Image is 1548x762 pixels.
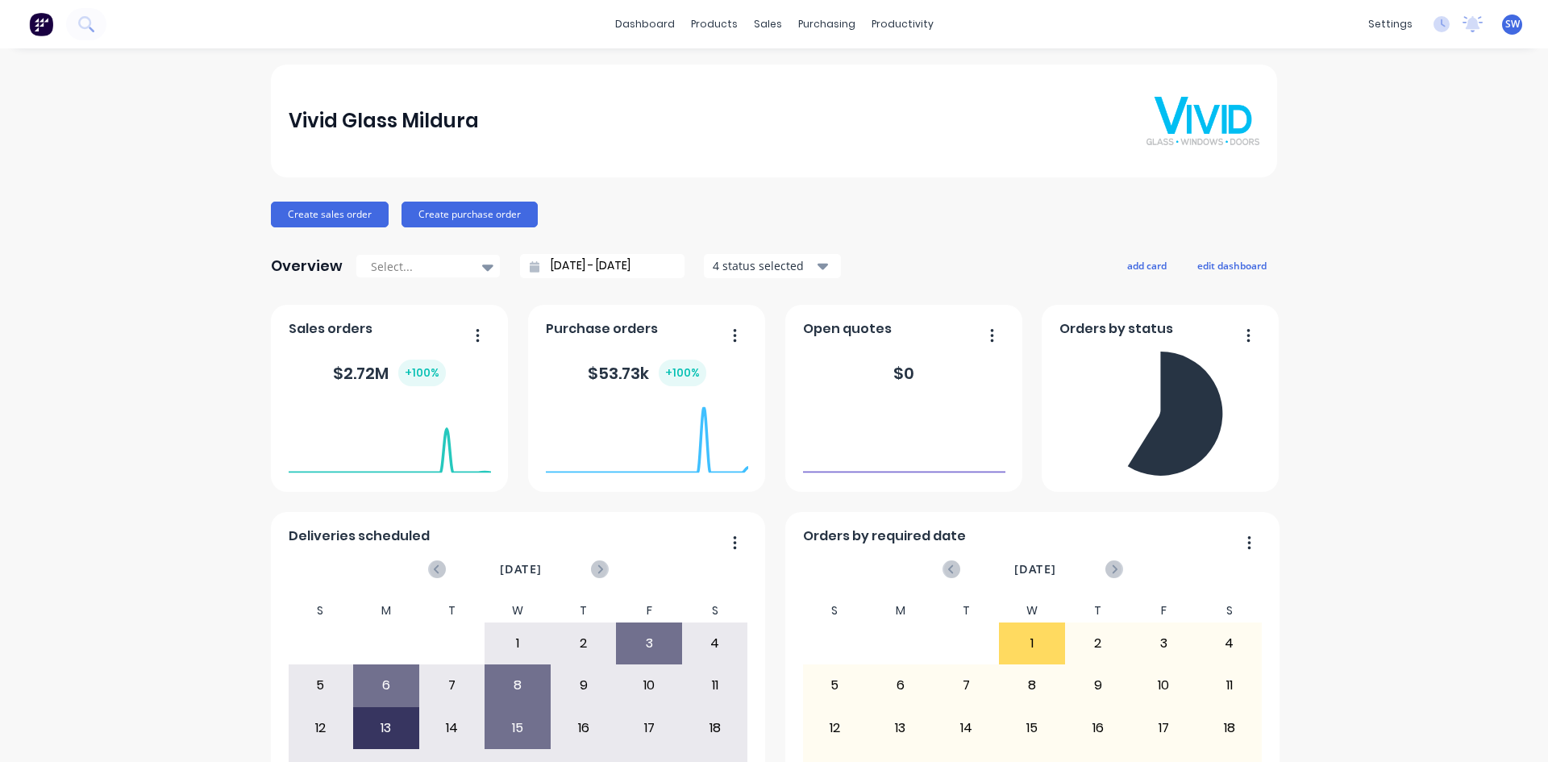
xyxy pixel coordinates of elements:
div: 9 [551,665,616,706]
button: edit dashboard [1187,255,1277,276]
div: 7 [420,665,485,706]
div: T [419,599,485,623]
div: $ 53.73k [588,360,706,386]
span: [DATE] [1014,560,1056,578]
div: S [682,599,748,623]
div: T [1065,599,1131,623]
div: F [1130,599,1196,623]
img: Vivid Glass Mildura [1146,97,1259,145]
div: 17 [617,708,681,748]
div: 2 [1066,623,1130,664]
img: Factory [29,12,53,36]
span: Open quotes [803,319,892,339]
div: T [934,599,1000,623]
div: S [1196,599,1263,623]
div: 7 [934,665,999,706]
div: 11 [683,665,747,706]
div: W [485,599,551,623]
div: 3 [617,623,681,664]
div: 18 [683,708,747,748]
div: S [802,599,868,623]
div: 1 [485,623,550,664]
div: + 100 % [659,360,706,386]
div: M [868,599,934,623]
div: 8 [1000,665,1064,706]
div: 6 [354,665,418,706]
span: Deliveries scheduled [289,527,430,546]
div: + 100 % [398,360,446,386]
div: $ 0 [893,361,914,385]
div: 13 [354,708,418,748]
div: 12 [289,708,353,748]
div: F [616,599,682,623]
span: Purchase orders [546,319,658,339]
span: [DATE] [500,560,542,578]
div: 15 [1000,708,1064,748]
span: Orders by status [1059,319,1173,339]
div: M [353,599,419,623]
span: SW [1505,17,1520,31]
div: 12 [803,708,868,748]
div: 9 [1066,665,1130,706]
div: 16 [551,708,616,748]
div: 6 [868,665,933,706]
div: 5 [289,665,353,706]
div: 14 [420,708,485,748]
div: 5 [803,665,868,706]
div: Overview [271,250,343,282]
div: 11 [1197,665,1262,706]
div: S [288,599,354,623]
div: 4 [683,623,747,664]
div: 14 [934,708,999,748]
div: 17 [1131,708,1196,748]
div: productivity [863,12,942,36]
div: purchasing [790,12,863,36]
button: Create purchase order [402,202,538,227]
div: 1 [1000,623,1064,664]
div: $ 2.72M [333,360,446,386]
div: W [999,599,1065,623]
span: Sales orders [289,319,372,339]
div: T [551,599,617,623]
div: 8 [485,665,550,706]
div: 13 [868,708,933,748]
div: 15 [485,708,550,748]
div: sales [746,12,790,36]
div: Vivid Glass Mildura [289,105,479,137]
div: 16 [1066,708,1130,748]
button: Create sales order [271,202,389,227]
div: products [683,12,746,36]
div: 2 [551,623,616,664]
div: 4 status selected [713,257,814,274]
div: settings [1360,12,1421,36]
button: add card [1117,255,1177,276]
div: 10 [1131,665,1196,706]
div: 4 [1197,623,1262,664]
div: 3 [1131,623,1196,664]
a: dashboard [607,12,683,36]
button: 4 status selected [704,254,841,278]
div: 10 [617,665,681,706]
div: 18 [1197,708,1262,748]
